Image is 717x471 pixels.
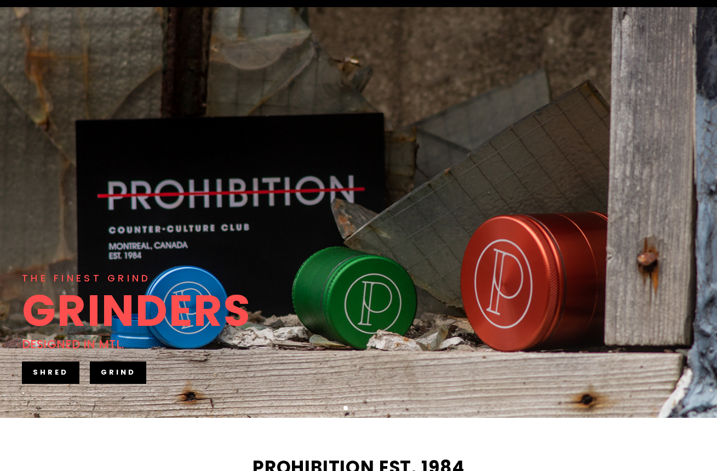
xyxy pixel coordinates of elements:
[22,361,79,383] a: SHRED
[343,406,349,411] button: 1
[22,271,151,286] div: THE FINEST GRIND
[90,361,147,383] a: GRIND
[362,406,368,412] button: 3
[371,406,376,412] button: 4
[22,335,124,353] div: DESIGNED IN MTL.
[353,406,359,412] button: 2
[22,289,251,332] div: GRINDERS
